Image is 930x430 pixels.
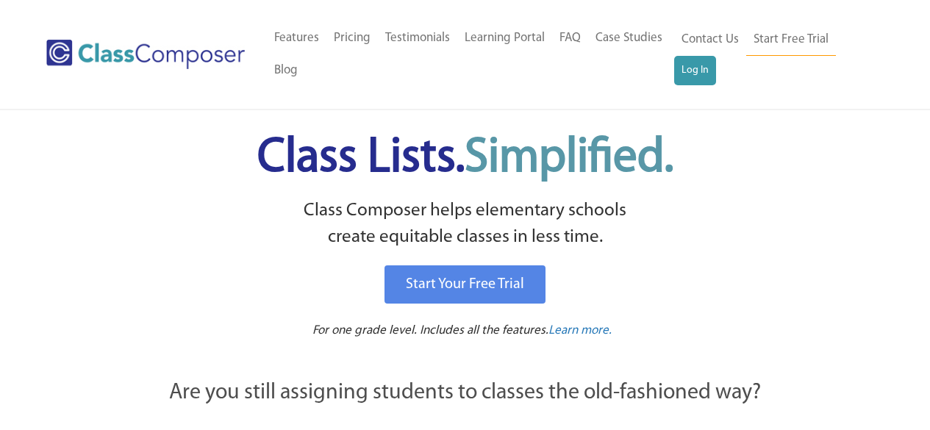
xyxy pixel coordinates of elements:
[46,40,245,69] img: Class Composer
[384,265,546,304] a: Start Your Free Trial
[674,24,746,56] a: Contact Us
[457,22,552,54] a: Learning Portal
[406,277,524,292] span: Start Your Free Trial
[674,56,716,85] a: Log In
[326,22,378,54] a: Pricing
[674,24,873,85] nav: Header Menu
[267,22,326,54] a: Features
[267,22,674,87] nav: Header Menu
[312,324,548,337] span: For one grade level. Includes all the features.
[378,22,457,54] a: Testimonials
[552,22,588,54] a: FAQ
[90,377,840,409] p: Are you still assigning students to classes the old-fashioned way?
[548,324,612,337] span: Learn more.
[465,135,673,182] span: Simplified.
[88,198,843,251] p: Class Composer helps elementary schools create equitable classes in less time.
[588,22,670,54] a: Case Studies
[267,54,305,87] a: Blog
[746,24,836,57] a: Start Free Trial
[257,135,673,182] span: Class Lists.
[548,322,612,340] a: Learn more.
